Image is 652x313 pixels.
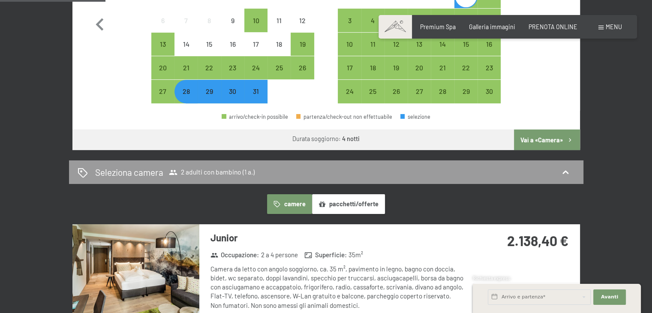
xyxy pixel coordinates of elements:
[244,33,267,56] div: arrivo/check-in non effettuabile
[385,56,408,79] div: arrivo/check-in possibile
[361,56,385,79] div: Tue Nov 18 2025
[175,17,197,39] div: 7
[291,9,314,32] div: Sun Oct 12 2025
[175,64,197,86] div: 21
[198,33,221,56] div: Wed Oct 15 2025
[385,9,408,32] div: arrivo/check-in possibile
[198,80,221,103] div: arrivo/check-in possibile
[261,250,298,259] span: 2 a 4 persone
[221,80,244,103] div: arrivo/check-in possibile
[222,88,243,109] div: 30
[431,9,454,32] div: arrivo/check-in possibile
[361,80,385,103] div: Tue Nov 25 2025
[338,56,361,79] div: Mon Nov 17 2025
[198,88,220,109] div: 29
[478,9,501,32] div: Sun Nov 09 2025
[408,80,431,103] div: arrivo/check-in possibile
[431,80,454,103] div: Fri Nov 28 2025
[268,64,290,86] div: 25
[267,9,291,32] div: arrivo/check-in non effettuabile
[175,41,197,62] div: 14
[455,41,477,62] div: 15
[455,64,477,86] div: 22
[198,41,220,62] div: 15
[478,33,501,56] div: arrivo/check-in possibile
[338,9,361,32] div: Mon Nov 03 2025
[198,80,221,103] div: Wed Oct 29 2025
[244,33,267,56] div: Fri Oct 17 2025
[291,9,314,32] div: arrivo/check-in non effettuabile
[292,135,360,143] div: Durata soggiorno:
[221,33,244,56] div: Thu Oct 16 2025
[174,9,198,32] div: Tue Oct 07 2025
[606,23,622,30] span: Menu
[408,56,431,79] div: arrivo/check-in possibile
[151,9,174,32] div: arrivo/check-in non effettuabile
[361,33,385,56] div: Tue Nov 11 2025
[95,166,163,178] h2: Seleziona camera
[339,64,360,86] div: 17
[221,56,244,79] div: Thu Oct 23 2025
[151,80,174,103] div: arrivo/check-in possibile
[593,289,626,305] button: Avanti
[174,80,198,103] div: Tue Oct 28 2025
[431,80,454,103] div: arrivo/check-in possibile
[469,23,515,30] a: Galleria immagini
[268,41,290,62] div: 18
[169,168,255,177] span: 2 adulti con bambino (1 a.)
[409,88,430,109] div: 27
[338,80,361,103] div: Mon Nov 24 2025
[291,41,313,62] div: 19
[478,33,501,56] div: Sun Nov 16 2025
[361,9,385,32] div: Tue Nov 04 2025
[151,9,174,32] div: Mon Oct 06 2025
[338,33,361,56] div: Mon Nov 10 2025
[385,33,408,56] div: Wed Nov 12 2025
[400,114,430,120] div: selezione
[222,17,243,39] div: 9
[431,9,454,32] div: Fri Nov 07 2025
[151,56,174,79] div: arrivo/check-in possibile
[478,9,501,32] div: arrivo/check-in possibile
[245,64,267,86] div: 24
[409,64,430,86] div: 20
[362,88,384,109] div: 25
[198,56,221,79] div: arrivo/check-in possibile
[152,88,174,109] div: 27
[408,80,431,103] div: Thu Nov 27 2025
[174,56,198,79] div: Tue Oct 21 2025
[454,9,478,32] div: arrivo/check-in possibile
[342,135,360,142] b: 4 notti
[221,9,244,32] div: arrivo/check-in non effettuabile
[267,9,291,32] div: Sat Oct 11 2025
[210,250,259,259] strong: Occupazione :
[362,17,384,39] div: 4
[175,88,197,109] div: 28
[431,56,454,79] div: Fri Nov 21 2025
[455,88,477,109] div: 29
[198,64,220,86] div: 22
[361,56,385,79] div: arrivo/check-in possibile
[409,41,430,62] div: 13
[291,33,314,56] div: Sun Oct 19 2025
[267,33,291,56] div: Sat Oct 18 2025
[244,9,267,32] div: arrivo/check-in possibile
[198,9,221,32] div: Wed Oct 08 2025
[385,33,408,56] div: arrivo/check-in possibile
[152,17,174,39] div: 6
[267,33,291,56] div: arrivo/check-in non effettuabile
[385,64,407,86] div: 19
[385,80,408,103] div: Wed Nov 26 2025
[420,23,456,30] a: Premium Spa
[478,41,500,62] div: 16
[151,33,174,56] div: arrivo/check-in possibile
[478,64,500,86] div: 23
[478,80,501,103] div: arrivo/check-in possibile
[222,41,243,62] div: 16
[198,33,221,56] div: arrivo/check-in non effettuabile
[245,41,267,62] div: 17
[174,9,198,32] div: arrivo/check-in non effettuabile
[291,33,314,56] div: arrivo/check-in possibile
